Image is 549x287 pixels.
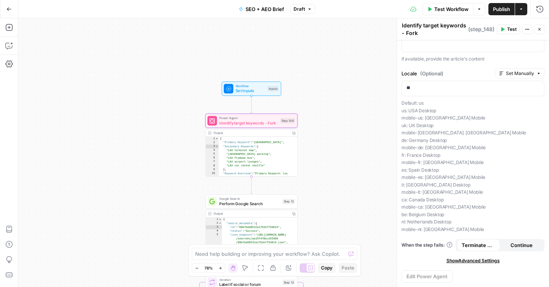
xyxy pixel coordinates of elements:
[268,86,279,91] div: Inputs
[488,3,515,15] button: Publish
[218,217,222,221] span: Toggle code folding, rows 1 through 1136
[205,222,222,225] div: 2
[283,199,295,204] div: Step 12
[420,70,443,77] span: (Optional)
[497,24,520,34] button: Test
[205,225,222,229] div: 3
[205,137,218,140] div: 1
[205,164,218,167] div: 8
[496,69,544,78] button: Set Manually
[401,270,453,282] button: Edit Power Agent
[213,131,289,135] div: Output
[219,196,280,201] span: Google Search
[510,241,533,249] span: Continue
[468,26,494,33] span: ( step_148 )
[236,88,265,94] span: Set Inputs
[507,26,517,33] span: Test
[205,229,222,233] div: 4
[434,5,469,13] span: Test Workflow
[205,152,218,156] div: 5
[500,239,543,251] button: Continue
[215,145,218,148] span: Toggle code folding, rows 3 through 9
[205,167,218,171] div: 9
[205,195,298,257] div: Google SearchPerform Google SearchStep 12Output{ "search_metadata":{ "id":"68b7bdd8532a1762eff5d0...
[422,3,473,15] button: Test Workflow
[402,22,466,37] textarea: Identify target keywords - Fork
[234,3,289,15] button: SEO + AEO Brief
[339,263,357,273] button: Paste
[401,70,493,77] label: Locale
[205,160,218,164] div: 7
[236,84,265,88] span: Workflow
[401,242,453,249] a: When the step fails:
[321,265,332,271] span: Copy
[215,137,218,140] span: Toggle code folding, rows 1 through 11
[205,233,222,244] div: 5
[205,145,218,148] div: 3
[219,120,278,126] span: Identify target keywords - Fork
[294,6,305,13] span: Draft
[406,273,448,280] span: Edit Power Agent
[290,4,315,14] button: Draft
[446,257,500,264] span: Show Advanced Settings
[401,99,544,233] p: Default: us us: USA Desktop mobile-us: [GEOGRAPHIC_DATA] Mobile uk: UK Desktop mobile-[GEOGRAPHIC...
[219,116,278,120] span: Power Agent
[204,265,213,271] span: 78%
[205,114,298,177] div: Power AgentIdentify target keywords - ForkStep 148Output{ "Primary Keyword":"[GEOGRAPHIC_DATA]", ...
[205,81,298,96] div: WorkflowSet InputsInputs
[246,5,284,13] span: SEO + AEO Brief
[250,96,252,113] g: Edge from start to step_148
[205,172,218,199] div: 10
[218,222,222,225] span: Toggle code folding, rows 2 through 12
[318,263,335,273] button: Copy
[506,70,534,77] span: Set Manually
[205,140,218,144] div: 2
[213,211,289,216] div: Output
[462,241,496,249] span: Terminate Workflow
[219,201,280,207] span: Perform Google Search
[342,265,354,271] span: Paste
[493,5,510,13] span: Publish
[205,148,218,152] div: 4
[219,277,280,282] span: Iteration
[205,217,222,221] div: 1
[280,118,295,123] div: Step 148
[401,55,544,63] p: If available, provide the article's content
[283,279,295,285] div: Step 13
[205,156,218,160] div: 6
